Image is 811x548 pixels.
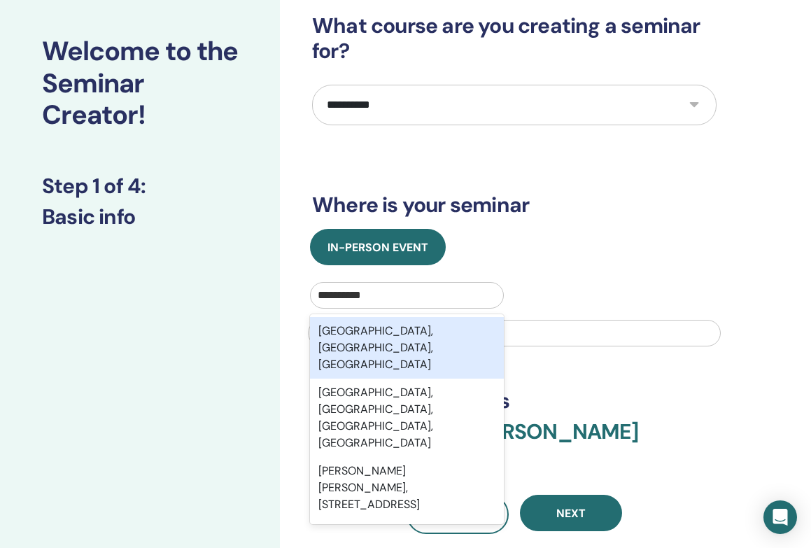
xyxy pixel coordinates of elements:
h3: Where is your seminar [312,192,717,218]
button: Next [520,495,622,531]
div: [GEOGRAPHIC_DATA], [GEOGRAPHIC_DATA], [GEOGRAPHIC_DATA] [310,317,504,379]
div: [GEOGRAPHIC_DATA], [GEOGRAPHIC_DATA], [GEOGRAPHIC_DATA], [GEOGRAPHIC_DATA] [310,379,504,457]
h3: Dig Deeper with [PERSON_NAME] [312,419,717,461]
h3: What course are you creating a seminar for? [312,13,717,64]
h2: Welcome to the Seminar Creator! [42,36,238,132]
h3: Confirm your details [312,388,717,414]
button: In-Person Event [310,229,446,265]
span: Next [556,506,586,521]
h3: Basic info [42,204,238,230]
div: Open Intercom Messenger [763,500,797,534]
h3: Step 1 of 4 : [42,174,238,199]
div: [PERSON_NAME] [PERSON_NAME], [STREET_ADDRESS] [310,457,504,519]
span: In-Person Event [327,240,428,255]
